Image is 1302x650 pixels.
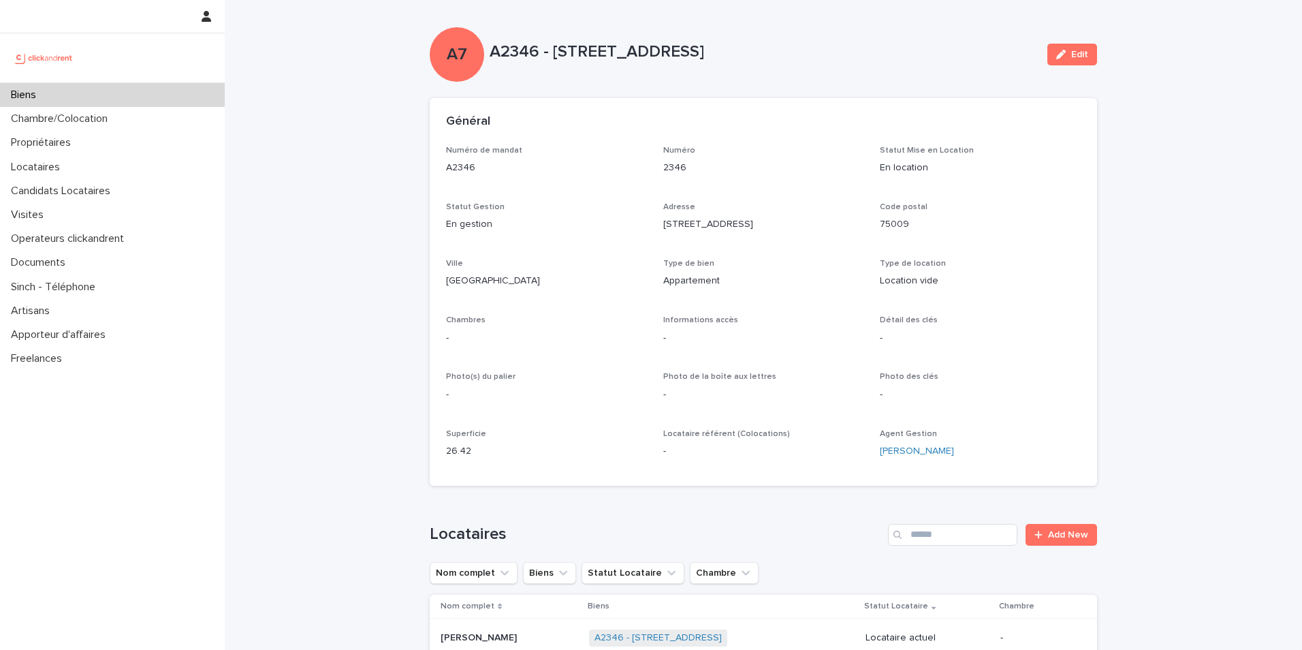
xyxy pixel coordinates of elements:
[446,161,647,175] p: A2346
[446,217,647,232] p: En gestion
[663,161,864,175] p: 2346
[663,444,864,459] p: -
[1047,44,1097,65] button: Edit
[880,161,1081,175] p: En location
[864,599,928,614] p: Statut Locataire
[1000,632,1075,644] p: -
[5,281,106,294] p: Sinch - Téléphone
[866,632,989,644] p: Locataire actuel
[430,562,518,584] button: Nom complet
[880,146,974,155] span: Statut Mise en Location
[490,42,1036,62] p: A2346 - [STREET_ADDRESS]
[594,632,722,644] a: A2346 - [STREET_ADDRESS]
[446,430,486,438] span: Superficie
[441,630,520,644] p: [PERSON_NAME]
[446,260,463,268] span: Ville
[5,328,116,341] p: Apporteur d'affaires
[663,388,864,402] p: -
[446,444,647,459] p: 26.42
[582,562,684,584] button: Statut Locataire
[880,331,1081,345] p: -
[446,114,490,129] h2: Général
[446,331,647,345] p: -
[663,260,714,268] span: Type de bien
[663,331,864,345] p: -
[663,203,695,211] span: Adresse
[663,274,864,288] p: Appartement
[446,373,515,381] span: Photo(s) du palier
[1026,524,1097,546] a: Add New
[446,388,647,402] p: -
[880,444,954,459] a: [PERSON_NAME]
[880,430,937,438] span: Agent Gestion
[5,136,82,149] p: Propriétaires
[5,305,61,318] p: Artisans
[663,430,790,438] span: Locataire référent (Colocations)
[880,260,946,268] span: Type de location
[5,161,71,174] p: Locataires
[999,599,1034,614] p: Chambre
[663,146,695,155] span: Numéro
[5,112,118,125] p: Chambre/Colocation
[11,44,77,72] img: UCB0brd3T0yccxBKYDjQ
[588,599,609,614] p: Biens
[5,89,47,102] p: Biens
[5,208,54,221] p: Visites
[446,146,522,155] span: Numéro de mandat
[663,373,776,381] span: Photo de la boîte aux lettres
[5,232,135,245] p: Operateurs clickandrent
[523,562,576,584] button: Biens
[663,217,864,232] p: [STREET_ADDRESS]
[446,274,647,288] p: [GEOGRAPHIC_DATA]
[880,203,927,211] span: Code postal
[663,316,738,324] span: Informations accès
[880,274,1081,288] p: Location vide
[446,316,486,324] span: Chambres
[430,525,883,544] h1: Locataires
[446,203,505,211] span: Statut Gestion
[880,373,938,381] span: Photo des clés
[1048,530,1088,540] span: Add New
[880,316,938,324] span: Détail des clés
[1071,50,1088,59] span: Edit
[880,388,1081,402] p: -
[5,352,73,365] p: Freelances
[690,562,759,584] button: Chambre
[5,185,121,198] p: Candidats Locataires
[5,256,76,269] p: Documents
[441,599,494,614] p: Nom complet
[888,524,1017,546] input: Search
[880,217,1081,232] p: 75009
